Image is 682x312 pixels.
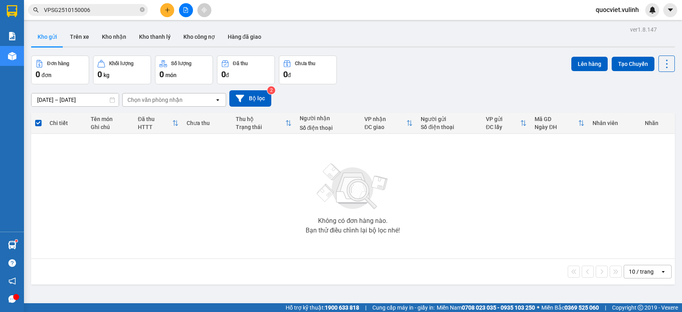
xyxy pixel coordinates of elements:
button: Bộ lọc [229,90,271,107]
span: đ [226,72,229,78]
img: svg+xml;base64,PHN2ZyBjbGFzcz0ibGlzdC1wbHVnX19zdmciIHhtbG5zPSJodHRwOi8vd3d3LnczLm9yZy8yMDAwL3N2Zy... [313,159,393,215]
button: plus [160,3,174,17]
sup: 1 [15,240,18,242]
sup: 2 [267,86,275,94]
span: 0 [221,70,226,79]
div: Người gửi [421,116,478,122]
img: solution-icon [8,32,16,40]
img: warehouse-icon [8,241,16,249]
div: Đã thu [138,116,172,122]
div: Mã GD [535,116,578,122]
div: Ngày ĐH [535,124,578,130]
span: file-add [183,7,189,13]
input: Select a date range. [32,93,119,106]
div: Số lượng [171,61,191,66]
button: file-add [179,3,193,17]
span: search [33,7,39,13]
div: Thu hộ [236,116,285,122]
img: warehouse-icon [8,52,16,60]
div: Ghi chú [91,124,130,130]
div: Số điện thoại [421,124,478,130]
svg: open [660,268,666,275]
div: Đã thu [233,61,248,66]
th: Toggle SortBy [482,113,531,134]
span: ⚪️ [537,306,539,309]
div: HTTT [138,124,172,130]
strong: 0369 525 060 [565,304,599,311]
div: VP nhận [364,116,406,122]
button: aim [197,3,211,17]
div: Khối lượng [109,61,133,66]
div: ver 1.8.147 [630,25,657,34]
span: caret-down [667,6,674,14]
div: Trạng thái [236,124,285,130]
span: món [165,72,177,78]
span: kg [103,72,109,78]
span: | [365,303,366,312]
div: 10 / trang [629,268,654,276]
button: Kho công nợ [177,27,221,46]
div: Số điện thoại [300,125,357,131]
span: 0 [283,70,288,79]
div: Đơn hàng [47,61,69,66]
div: ĐC giao [364,124,406,130]
th: Toggle SortBy [232,113,296,134]
span: Hỗ trợ kỹ thuật: [286,303,359,312]
img: logo-vxr [7,5,17,17]
div: Nhãn [645,120,671,126]
button: Số lượng0món [155,56,213,84]
span: message [8,295,16,303]
button: Đã thu0đ [217,56,275,84]
span: 0 [159,70,164,79]
div: Bạn thử điều chỉnh lại bộ lọc nhé! [306,227,400,234]
span: đơn [42,72,52,78]
button: Kho nhận [95,27,133,46]
span: question-circle [8,259,16,267]
button: Trên xe [64,27,95,46]
div: ĐC lấy [486,124,520,130]
span: 0 [97,70,102,79]
strong: 0708 023 035 - 0935 103 250 [462,304,535,311]
span: quocviet.vulinh [589,5,645,15]
span: close-circle [140,6,145,14]
div: Người nhận [300,115,357,121]
div: Chọn văn phòng nhận [127,96,183,104]
button: Chưa thu0đ [279,56,337,84]
button: caret-down [663,3,677,17]
button: Hàng đã giao [221,27,268,46]
span: Cung cấp máy in - giấy in: [372,303,435,312]
span: close-circle [140,7,145,12]
button: Kho gửi [31,27,64,46]
th: Toggle SortBy [360,113,417,134]
div: Nhân viên [593,120,637,126]
th: Toggle SortBy [134,113,183,134]
strong: 1900 633 818 [325,304,359,311]
span: Miền Nam [437,303,535,312]
div: Chưa thu [295,61,315,66]
button: Đơn hàng0đơn [31,56,89,84]
div: VP gửi [486,116,520,122]
span: aim [201,7,207,13]
span: Miền Bắc [541,303,599,312]
span: 0 [36,70,40,79]
div: Không có đơn hàng nào. [318,218,388,224]
span: notification [8,277,16,285]
th: Toggle SortBy [531,113,588,134]
span: đ [288,72,291,78]
span: copyright [638,305,643,310]
svg: open [215,97,221,103]
button: Kho thanh lý [133,27,177,46]
span: plus [165,7,170,13]
div: Chưa thu [187,120,227,126]
button: Tạo Chuyến [612,57,654,71]
span: | [605,303,606,312]
div: Tên món [91,116,130,122]
button: Khối lượng0kg [93,56,151,84]
button: Lên hàng [571,57,608,71]
img: icon-new-feature [649,6,656,14]
input: Tìm tên, số ĐT hoặc mã đơn [44,6,138,14]
div: Chi tiết [50,120,83,126]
